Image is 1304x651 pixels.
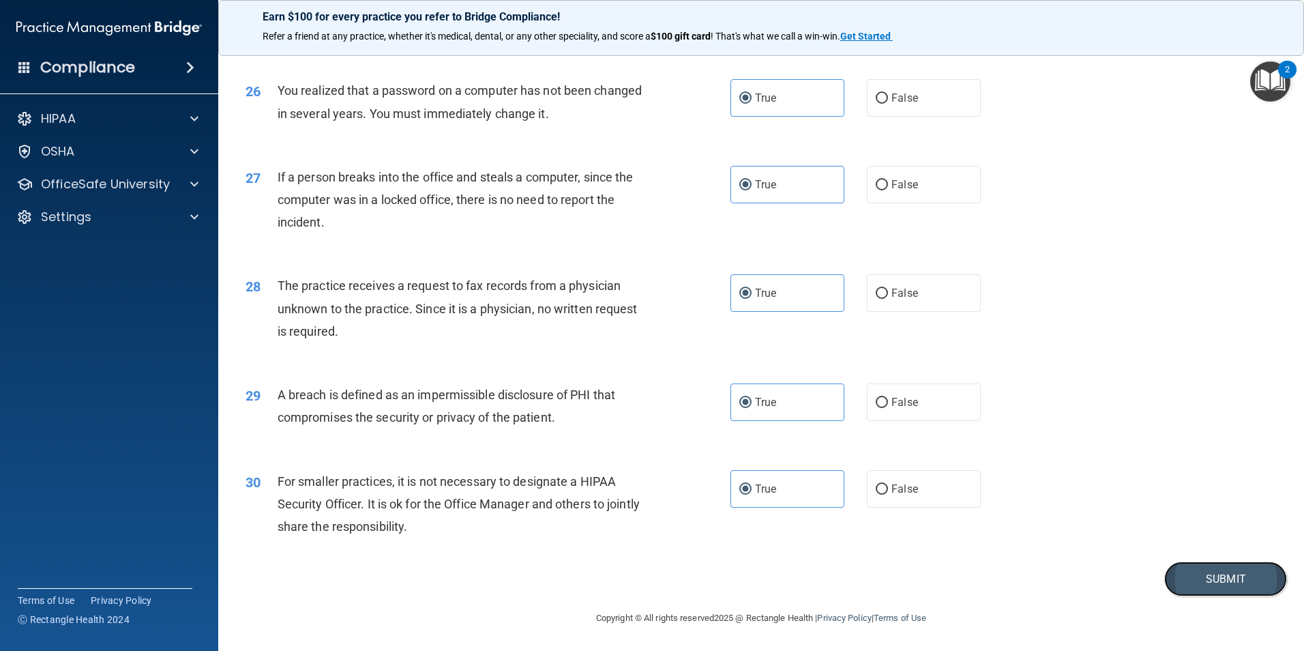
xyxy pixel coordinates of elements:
[41,209,91,225] p: Settings
[246,474,261,491] span: 30
[40,58,135,77] h4: Compliance
[1285,70,1290,87] div: 2
[41,111,76,127] p: HIPAA
[891,91,918,104] span: False
[263,31,651,42] span: Refer a friend at any practice, whether it's medical, dental, or any other speciality, and score a
[263,10,1260,23] p: Earn $100 for every practice you refer to Bridge Compliance!
[18,594,74,607] a: Terms of Use
[891,287,918,300] span: False
[755,91,776,104] span: True
[739,289,752,299] input: True
[91,594,152,607] a: Privacy Policy
[651,31,711,42] strong: $100 gift card
[278,83,642,120] span: You realized that a password on a computer has not been changed in several years. You must immedi...
[278,388,615,424] span: A breach is defined as an impermissible disclosure of PHI that compromises the security or privac...
[891,396,918,409] span: False
[1250,61,1290,102] button: Open Resource Center, 2 new notifications
[739,484,752,495] input: True
[246,170,261,186] span: 27
[876,289,888,299] input: False
[246,388,261,404] span: 29
[16,209,198,225] a: Settings
[874,613,926,623] a: Terms of Use
[755,396,776,409] span: True
[891,178,918,191] span: False
[876,180,888,190] input: False
[739,398,752,408] input: True
[16,143,198,160] a: OSHA
[739,93,752,104] input: True
[755,287,776,300] span: True
[755,482,776,495] span: True
[16,111,198,127] a: HIPAA
[16,176,198,192] a: OfficeSafe University
[840,31,891,42] strong: Get Started
[246,278,261,295] span: 28
[1164,562,1287,596] button: Submit
[278,278,638,338] span: The practice receives a request to fax records from a physician unknown to the practice. Since it...
[876,484,888,495] input: False
[512,596,1010,640] div: Copyright © All rights reserved 2025 @ Rectangle Health | |
[876,398,888,408] input: False
[876,93,888,104] input: False
[755,178,776,191] span: True
[18,613,130,626] span: Ⓒ Rectangle Health 2024
[41,143,75,160] p: OSHA
[817,613,871,623] a: Privacy Policy
[278,474,640,534] span: For smaller practices, it is not necessary to designate a HIPAA Security Officer. It is ok for th...
[739,180,752,190] input: True
[891,482,918,495] span: False
[246,83,261,100] span: 26
[16,14,202,42] img: PMB logo
[41,176,170,192] p: OfficeSafe University
[711,31,840,42] span: ! That's what we call a win-win.
[840,31,893,42] a: Get Started
[278,170,634,229] span: If a person breaks into the office and steals a computer, since the computer was in a locked offi...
